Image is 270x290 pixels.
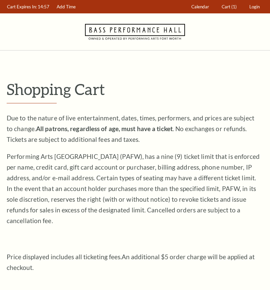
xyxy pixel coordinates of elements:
[7,114,254,143] span: Due to the nature of live entertainment, dates, times, performers, and prices are subject to chan...
[7,252,260,273] p: Price displayed includes all ticketing fees.
[7,81,263,98] p: Shopping Cart
[7,151,260,226] p: Performing Arts [GEOGRAPHIC_DATA] (PAFW), has a nine (9) ticket limit that is enforced per name, ...
[246,0,263,13] a: Login
[219,0,240,13] a: Cart (1)
[7,4,37,9] span: Cart Expires In:
[188,0,212,13] a: Calendar
[38,4,49,9] span: 14:57
[36,125,173,132] strong: All patrons, regardless of age, must have a ticket
[249,4,260,9] span: Login
[7,253,255,271] span: An additional $5 order charge will be applied at checkout.
[191,4,209,9] span: Calendar
[54,0,79,13] a: Add Time
[231,4,237,9] span: (1)
[222,4,230,9] span: Cart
